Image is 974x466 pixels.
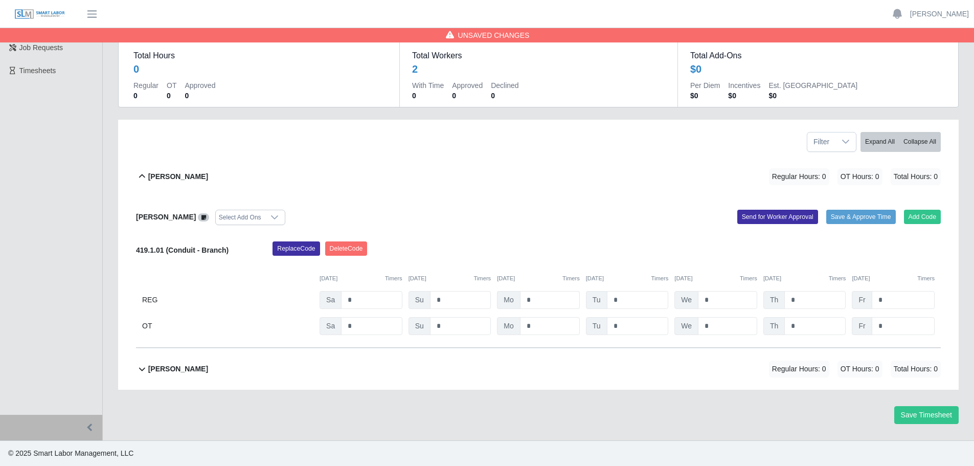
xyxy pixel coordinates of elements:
button: Collapse All [899,132,941,152]
button: DeleteCode [325,241,368,256]
dd: $0 [728,91,760,101]
span: Total Hours: 0 [891,361,941,378]
dt: Approved [185,80,215,91]
button: Add Code [904,210,941,224]
div: [DATE] [852,274,935,283]
div: bulk actions [860,132,941,152]
dd: 0 [491,91,518,101]
button: Timers [740,274,757,283]
button: Send for Worker Approval [737,210,818,224]
span: Su [409,291,431,309]
button: [PERSON_NAME] Regular Hours: 0 OT Hours: 0 Total Hours: 0 [136,156,941,197]
span: Timesheets [19,66,56,75]
button: Timers [562,274,580,283]
button: Save & Approve Time [826,210,896,224]
dt: Regular [133,80,158,91]
span: Filter [807,132,835,151]
dt: OT [167,80,176,91]
span: Total Hours: 0 [891,168,941,185]
span: Sa [320,317,342,335]
div: [DATE] [320,274,402,283]
span: Fr [852,317,872,335]
dt: Total Add-Ons [690,50,943,62]
span: We [674,291,698,309]
button: [PERSON_NAME] Regular Hours: 0 OT Hours: 0 Total Hours: 0 [136,348,941,390]
span: Unsaved Changes [458,30,530,40]
span: © 2025 Smart Labor Management, LLC [8,449,133,457]
span: Mo [497,317,520,335]
dd: 0 [133,91,158,101]
div: [DATE] [497,274,580,283]
button: Timers [385,274,402,283]
button: ReplaceCode [273,241,320,256]
div: [DATE] [586,274,669,283]
dt: Total Hours [133,50,387,62]
div: 2 [412,62,418,76]
span: OT Hours: 0 [837,168,882,185]
dt: Est. [GEOGRAPHIC_DATA] [768,80,857,91]
b: [PERSON_NAME] [136,213,196,221]
div: [DATE] [674,274,757,283]
b: 419.1.01 (Conduit - Branch) [136,246,229,254]
div: [DATE] [763,274,846,283]
span: Th [763,291,785,309]
dd: 0 [452,91,483,101]
button: Timers [651,274,669,283]
dt: Incentives [728,80,760,91]
dt: Per Diem [690,80,720,91]
span: Job Requests [19,43,63,52]
a: [PERSON_NAME] [910,9,969,19]
span: OT Hours: 0 [837,361,882,378]
span: Su [409,317,431,335]
div: [DATE] [409,274,491,283]
button: Expand All [860,132,899,152]
img: SLM Logo [14,9,65,20]
span: Regular Hours: 0 [769,168,829,185]
span: We [674,317,698,335]
b: [PERSON_NAME] [148,364,208,374]
div: $0 [690,62,701,76]
button: Timers [473,274,491,283]
dd: 0 [167,91,176,101]
span: Th [763,317,785,335]
div: OT [142,317,313,335]
dt: Approved [452,80,483,91]
div: 0 [133,62,139,76]
span: Mo [497,291,520,309]
dd: 0 [185,91,215,101]
div: REG [142,291,313,309]
a: View/Edit Notes [198,213,209,221]
span: Regular Hours: 0 [769,361,829,378]
span: Tu [586,317,607,335]
button: Timers [917,274,935,283]
div: Select Add Ons [216,210,264,225]
dt: Total Workers [412,50,665,62]
span: Tu [586,291,607,309]
span: Sa [320,291,342,309]
span: Fr [852,291,872,309]
dt: With Time [412,80,444,91]
dd: $0 [768,91,857,101]
b: [PERSON_NAME] [148,171,208,182]
dd: $0 [690,91,720,101]
button: Timers [829,274,846,283]
button: Save Timesheet [894,406,959,424]
dt: Declined [491,80,518,91]
dd: 0 [412,91,444,101]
